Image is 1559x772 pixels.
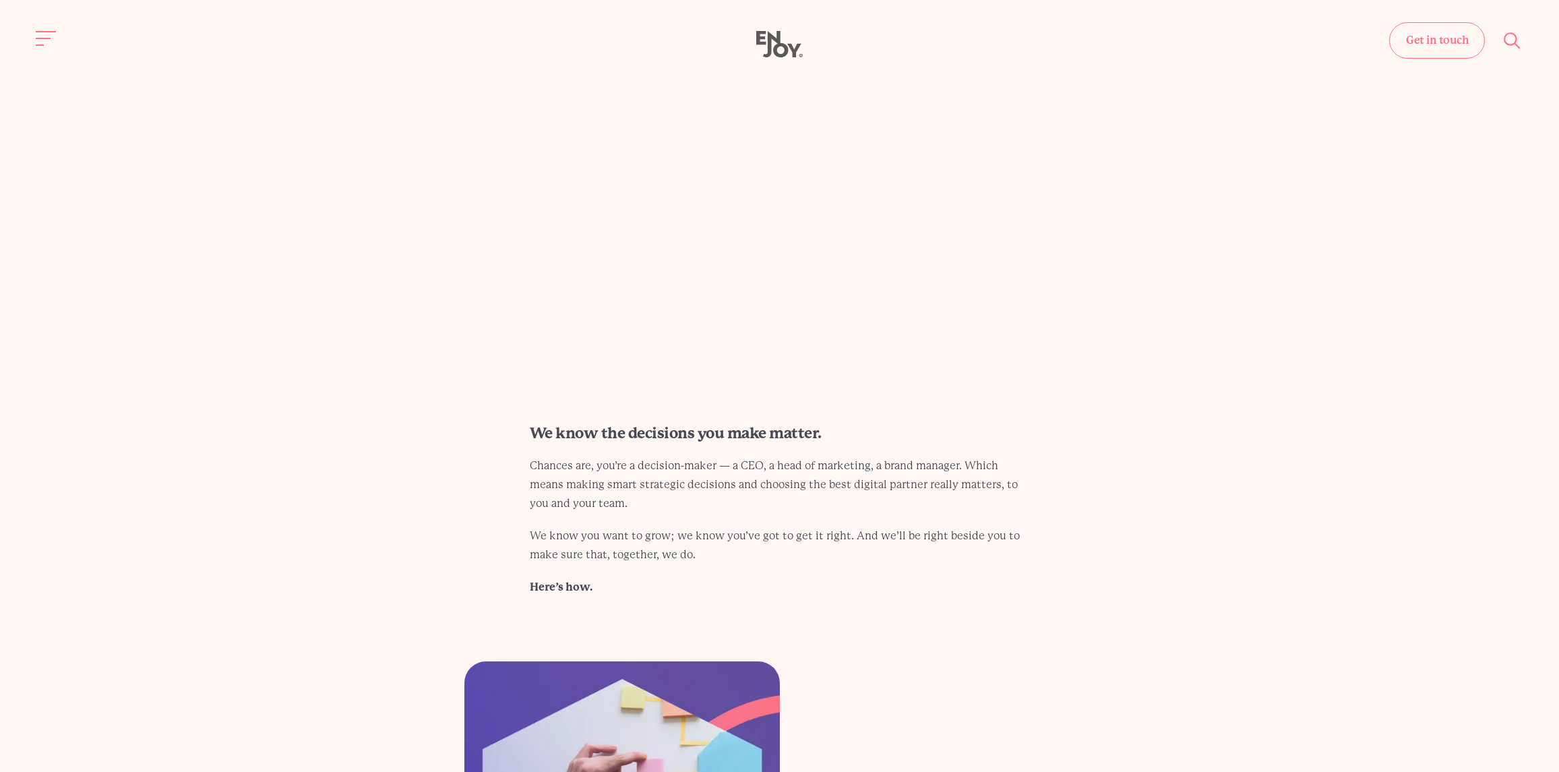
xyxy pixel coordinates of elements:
[32,24,61,53] button: Site navigation
[530,423,1030,444] h2: We know the decisions you make matter.
[530,527,1030,564] p: We know you want to grow; we know you’ve got to get it right. And we’ll be right beside you to ma...
[530,581,592,593] strong: Here’s how.
[1389,22,1485,59] a: Get in touch
[495,288,1064,323] p: We make transformational digital experiences by working hard, growing together and enjoying what ...
[530,456,1030,513] p: Chances are, you’re a decision-maker — a CEO, a head of marketing, a brand manager. Which means m...
[1498,26,1527,55] button: Site search
[646,196,911,235] span: let's enjoy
